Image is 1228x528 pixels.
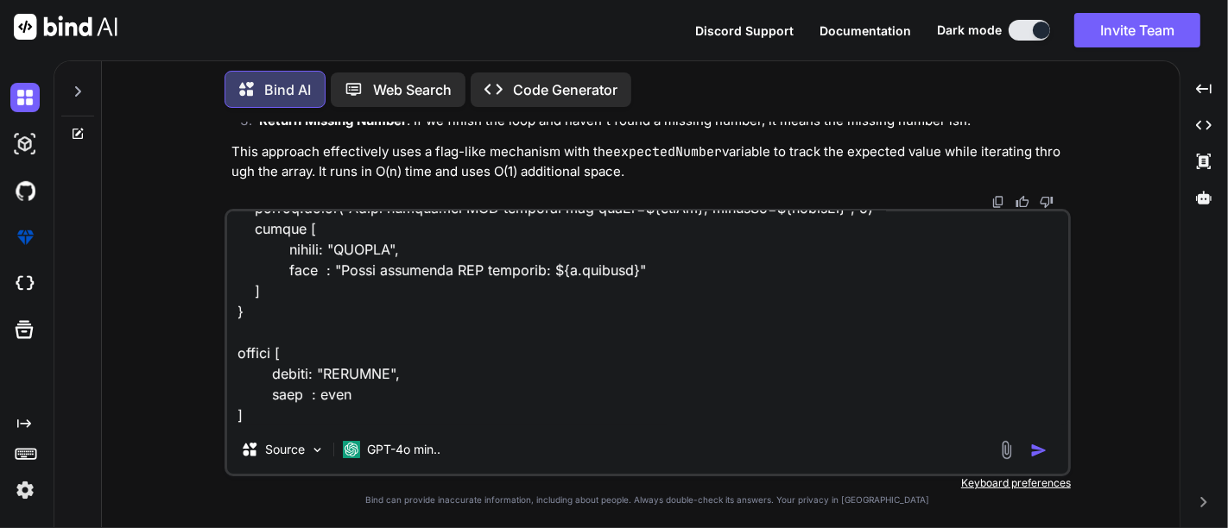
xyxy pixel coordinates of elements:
span: Documentation [820,23,911,38]
span: Discord Support [695,23,794,38]
img: Bind AI [14,14,117,40]
img: darkAi-studio [10,129,40,159]
textarea: loremi dol.sitamet.cons.Adipisci elitse doe.tempori.utla.EtdoLore magnaa eni.adminim.veni.Quisnos... [227,211,1068,425]
p: This approach effectively uses a flag-like mechanism with the variable to track the expected valu... [231,142,1067,181]
img: GPT-4o mini [343,441,360,458]
p: Keyboard preferences [225,476,1071,490]
img: copy [991,195,1005,209]
p: Source [265,441,305,458]
img: cloudideIcon [10,269,40,299]
p: GPT-4o min.. [367,441,440,458]
img: dislike [1040,195,1054,209]
img: premium [10,223,40,252]
p: Web Search [373,79,452,100]
img: githubDark [10,176,40,205]
img: Pick Models [310,443,325,457]
button: Documentation [820,22,911,40]
img: attachment [997,440,1016,460]
p: Code Generator [513,79,617,100]
img: darkChat [10,83,40,112]
p: Bind can provide inaccurate information, including about people. Always double-check its answers.... [225,493,1071,506]
p: Bind AI [264,79,311,100]
img: like [1016,195,1029,209]
button: Invite Team [1074,13,1200,47]
img: icon [1030,442,1048,459]
span: Dark mode [937,22,1002,39]
code: expectedNumber [613,143,722,160]
li: : If we finish the loop and haven't found a missing number, it means the missing number is . [245,111,1067,135]
code: n [959,112,967,129]
img: settings [10,475,40,505]
button: Discord Support [695,22,794,40]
